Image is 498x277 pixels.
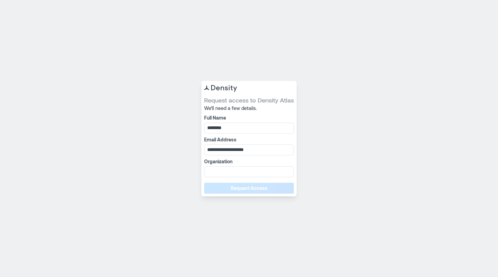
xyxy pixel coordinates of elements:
span: Request access to Density Atlas [204,96,294,104]
label: Full Name [204,114,293,121]
button: Request Access [204,183,294,194]
label: Email Address [204,136,293,143]
span: We’ll need a few details. [204,105,294,112]
span: Request Access [231,185,268,192]
label: Organization [204,158,293,165]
